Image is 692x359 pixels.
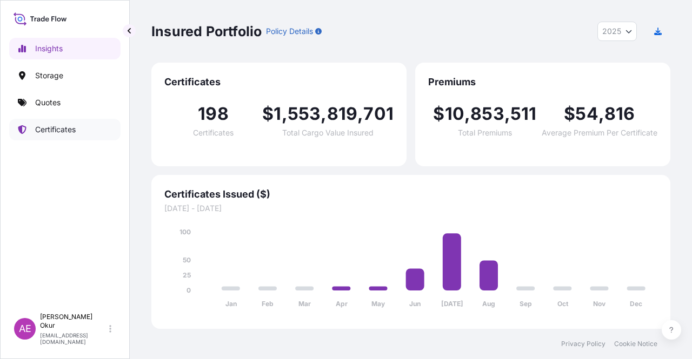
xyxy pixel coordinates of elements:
span: Certificates [164,76,394,89]
p: Insights [35,43,63,54]
span: , [598,105,604,123]
a: Cookie Notice [614,340,657,348]
a: Insights [9,38,121,59]
span: , [504,105,510,123]
a: Privacy Policy [561,340,605,348]
tspan: Dec [630,300,642,308]
span: Average Premium Per Certificate [542,129,657,137]
p: Storage [35,70,63,81]
span: 853 [470,105,504,123]
tspan: Apr [336,300,348,308]
span: $ [564,105,575,123]
tspan: May [371,300,385,308]
button: Year Selector [597,22,637,41]
span: Total Cargo Value Insured [282,129,374,137]
tspan: 50 [183,256,191,264]
span: 553 [288,105,321,123]
p: Insured Portfolio [151,23,262,40]
span: 816 [604,105,635,123]
span: [DATE] - [DATE] [164,203,657,214]
p: Policy Details [266,26,313,37]
span: 198 [198,105,229,123]
span: Certificates Issued ($) [164,188,657,201]
span: Total Premiums [458,129,512,137]
span: 819 [327,105,358,123]
tspan: 0 [187,286,191,294]
a: Quotes [9,92,121,113]
span: 54 [575,105,598,123]
span: , [464,105,470,123]
tspan: 25 [183,271,191,279]
tspan: Jun [409,300,421,308]
p: [PERSON_NAME] Okur [40,313,107,330]
span: 511 [510,105,537,123]
a: Storage [9,65,121,86]
span: $ [262,105,274,123]
tspan: Sep [520,300,532,308]
span: $ [433,105,444,123]
span: AE [19,323,31,334]
span: 2025 [602,26,621,37]
span: Premiums [428,76,657,89]
tspan: Nov [593,300,606,308]
span: , [321,105,327,123]
tspan: [DATE] [441,300,463,308]
span: 701 [363,105,394,123]
span: , [282,105,288,123]
tspan: Aug [482,300,495,308]
span: 10 [445,105,464,123]
p: Certificates [35,124,76,135]
tspan: Feb [262,300,274,308]
tspan: Jan [225,300,237,308]
p: [EMAIL_ADDRESS][DOMAIN_NAME] [40,332,107,345]
span: , [357,105,363,123]
span: 1 [274,105,281,123]
tspan: Oct [557,300,569,308]
tspan: Mar [298,300,311,308]
p: Quotes [35,97,61,108]
tspan: 100 [179,228,191,236]
a: Certificates [9,119,121,140]
span: Certificates [193,129,234,137]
